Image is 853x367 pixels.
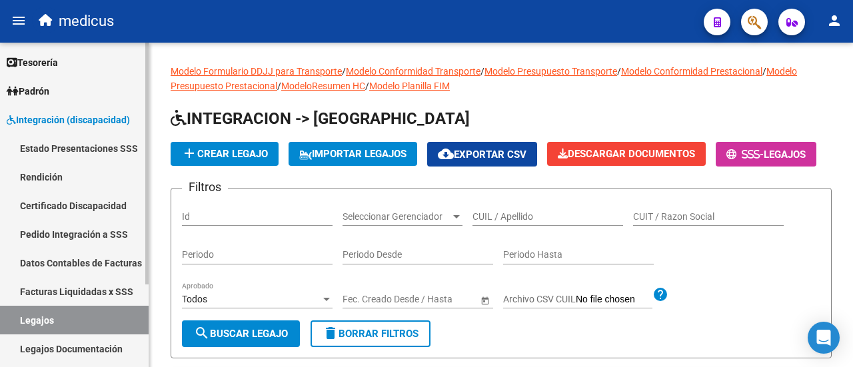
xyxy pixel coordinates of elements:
[171,142,279,166] button: Crear Legajo
[558,148,695,160] span: Descargar Documentos
[7,55,58,70] span: Tesorería
[343,211,450,222] span: Seleccionar Gerenciador
[181,145,197,161] mat-icon: add
[808,322,840,354] div: Open Intercom Messenger
[59,7,114,36] span: medicus
[716,142,816,167] button: -Legajos
[182,178,228,196] h3: Filtros
[7,84,49,99] span: Padrón
[484,66,617,77] a: Modelo Presupuesto Transporte
[438,146,454,162] mat-icon: cloud_download
[503,294,576,304] span: Archivo CSV CUIL
[726,149,764,161] span: -
[323,328,419,340] span: Borrar Filtros
[181,148,268,160] span: Crear Legajo
[171,109,470,128] span: INTEGRACION -> [GEOGRAPHIC_DATA]
[171,66,342,77] a: Modelo Formulario DDJJ para Transporte
[427,142,537,167] button: Exportar CSV
[281,81,365,91] a: ModeloResumen HC
[395,294,460,305] input: End date
[438,149,526,161] span: Exportar CSV
[826,13,842,29] mat-icon: person
[478,293,492,307] button: Open calendar
[346,66,480,77] a: Modelo Conformidad Transporte
[764,149,806,161] span: Legajos
[652,286,668,302] mat-icon: help
[576,294,652,306] input: Archivo CSV CUIL
[194,328,288,340] span: Buscar Legajo
[323,325,339,341] mat-icon: delete
[182,320,300,347] button: Buscar Legajo
[343,294,384,305] input: Start date
[311,320,430,347] button: Borrar Filtros
[289,142,417,166] button: IMPORTAR LEGAJOS
[621,66,762,77] a: Modelo Conformidad Prestacional
[547,142,706,166] button: Descargar Documentos
[7,113,130,127] span: Integración (discapacidad)
[299,148,407,160] span: IMPORTAR LEGAJOS
[182,294,207,304] span: Todos
[369,81,450,91] a: Modelo Planilla FIM
[11,13,27,29] mat-icon: menu
[194,325,210,341] mat-icon: search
